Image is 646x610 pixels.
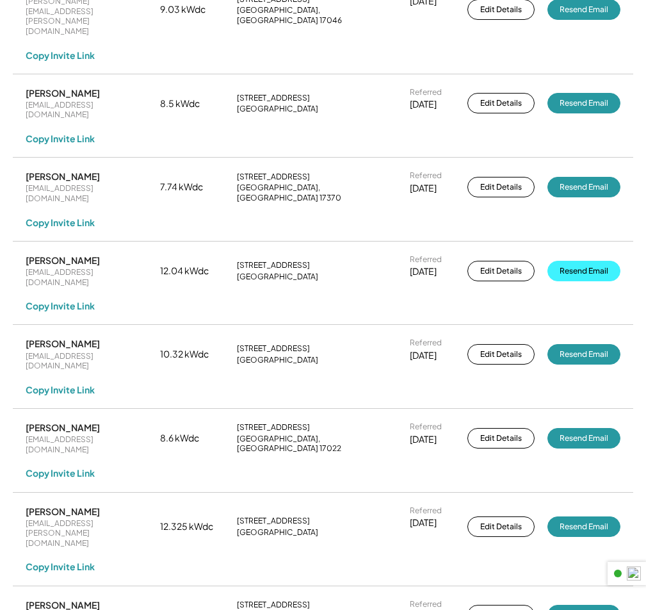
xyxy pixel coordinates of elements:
[26,183,147,203] div: [EMAIL_ADDRESS][DOMAIN_NAME]
[26,434,147,454] div: [EMAIL_ADDRESS][DOMAIN_NAME]
[467,93,535,113] button: Edit Details
[160,265,224,277] div: 12.04 kWdc
[410,254,442,265] div: Referred
[410,599,442,609] div: Referred
[237,172,310,182] div: [STREET_ADDRESS]
[410,87,442,97] div: Referred
[410,422,442,432] div: Referred
[410,338,442,348] div: Referred
[26,300,95,311] div: Copy Invite Link
[410,349,437,362] div: [DATE]
[26,384,95,395] div: Copy Invite Link
[467,428,535,449] button: Edit Details
[547,516,620,537] button: Resend Email
[237,93,310,103] div: [STREET_ADDRESS]
[26,133,95,144] div: Copy Invite Link
[26,518,147,548] div: [EMAIL_ADDRESS][PERSON_NAME][DOMAIN_NAME]
[237,343,310,354] div: [STREET_ADDRESS]
[26,467,95,479] div: Copy Invite Link
[467,177,535,197] button: Edit Details
[26,217,95,228] div: Copy Invite Link
[160,97,224,110] div: 8.5 kWdc
[26,254,100,266] div: [PERSON_NAME]
[237,600,310,610] div: [STREET_ADDRESS]
[467,516,535,537] button: Edit Details
[237,434,397,454] div: [GEOGRAPHIC_DATA], [GEOGRAPHIC_DATA] 17022
[467,344,535,365] button: Edit Details
[26,267,147,287] div: [EMAIL_ADDRESS][DOMAIN_NAME]
[26,338,100,349] div: [PERSON_NAME]
[237,5,397,25] div: [GEOGRAPHIC_DATA], [GEOGRAPHIC_DATA] 17046
[237,355,318,365] div: [GEOGRAPHIC_DATA]
[237,516,310,526] div: [STREET_ADDRESS]
[237,183,397,202] div: [GEOGRAPHIC_DATA], [GEOGRAPHIC_DATA] 17370
[547,344,620,365] button: Resend Email
[160,348,224,361] div: 10.32 kWdc
[26,49,95,61] div: Copy Invite Link
[547,93,620,113] button: Resend Email
[160,181,224,194] div: 7.74 kWdc
[410,170,442,181] div: Referred
[547,177,620,197] button: Resend Email
[410,433,437,446] div: [DATE]
[410,182,437,195] div: [DATE]
[547,261,620,281] button: Resend Email
[237,104,318,114] div: [GEOGRAPHIC_DATA]
[237,527,318,538] div: [GEOGRAPHIC_DATA]
[26,170,100,182] div: [PERSON_NAME]
[160,432,224,445] div: 8.6 kWdc
[237,422,310,433] div: [STREET_ADDRESS]
[237,260,310,270] div: [STREET_ADDRESS]
[26,422,100,433] div: [PERSON_NAME]
[410,506,442,516] div: Referred
[160,3,224,16] div: 9.03 kWdc
[410,98,437,111] div: [DATE]
[410,265,437,278] div: [DATE]
[26,351,147,371] div: [EMAIL_ADDRESS][DOMAIN_NAME]
[160,520,224,533] div: 12.325 kWdc
[237,272,318,282] div: [GEOGRAPHIC_DATA]
[26,87,100,99] div: [PERSON_NAME]
[547,428,620,449] button: Resend Email
[26,100,147,120] div: [EMAIL_ADDRESS][DOMAIN_NAME]
[410,516,437,529] div: [DATE]
[467,261,535,281] button: Edit Details
[26,506,100,517] div: [PERSON_NAME]
[26,561,95,572] div: Copy Invite Link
